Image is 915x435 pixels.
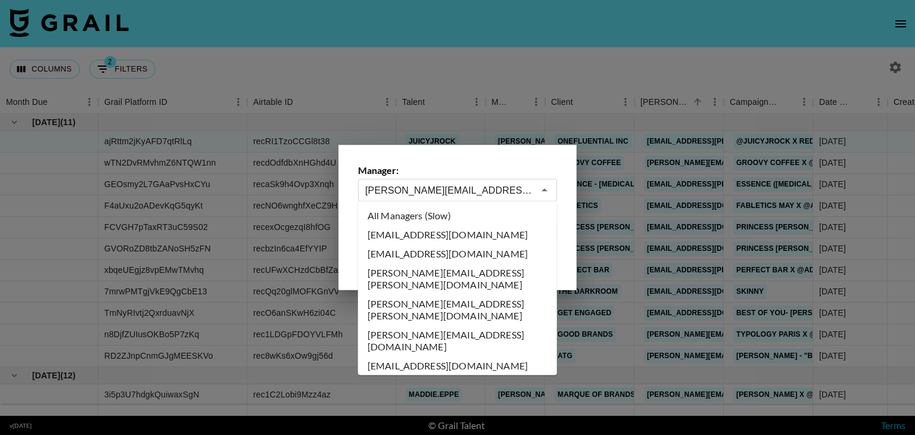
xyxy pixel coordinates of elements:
[358,225,557,244] li: [EMAIL_ADDRESS][DOMAIN_NAME]
[358,263,557,294] li: [PERSON_NAME][EMAIL_ADDRESS][PERSON_NAME][DOMAIN_NAME]
[358,325,557,356] li: [PERSON_NAME][EMAIL_ADDRESS][DOMAIN_NAME]
[358,294,557,325] li: [PERSON_NAME][EMAIL_ADDRESS][PERSON_NAME][DOMAIN_NAME]
[358,375,557,394] li: [EMAIL_ADDRESS][DOMAIN_NAME]
[358,356,557,375] li: [EMAIL_ADDRESS][DOMAIN_NAME]
[358,164,557,176] label: Manager:
[358,206,557,225] li: All Managers (Slow)
[358,244,557,263] li: [EMAIL_ADDRESS][DOMAIN_NAME]
[536,182,553,198] button: Close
